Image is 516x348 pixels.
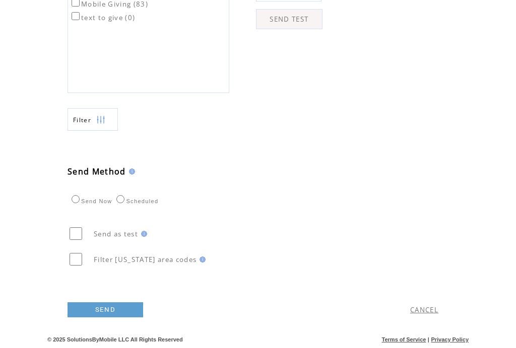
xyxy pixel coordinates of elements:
input: Send Now [72,196,80,204]
img: filters.png [96,109,105,132]
img: help.gif [126,169,135,175]
span: | [428,337,429,343]
a: SEND TEST [256,10,322,30]
span: Filter [US_STATE] area codes [94,255,197,265]
input: text to give (0) [72,13,80,21]
span: Send as test [94,230,138,239]
a: CANCEL [410,306,438,315]
a: Terms of Service [382,337,426,343]
span: Show filters [73,116,91,125]
label: text to give (0) [70,14,135,23]
span: Send Method [68,166,126,178]
a: Privacy Policy [431,337,469,343]
img: help.gif [138,231,147,237]
label: Send Now [69,199,112,205]
label: Scheduled [114,199,158,205]
a: Filter [68,109,118,131]
span: © 2025 SolutionsByMobile LLC All Rights Reserved [47,337,183,343]
a: SEND [68,303,143,318]
input: Scheduled [116,196,124,204]
img: help.gif [197,257,206,263]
